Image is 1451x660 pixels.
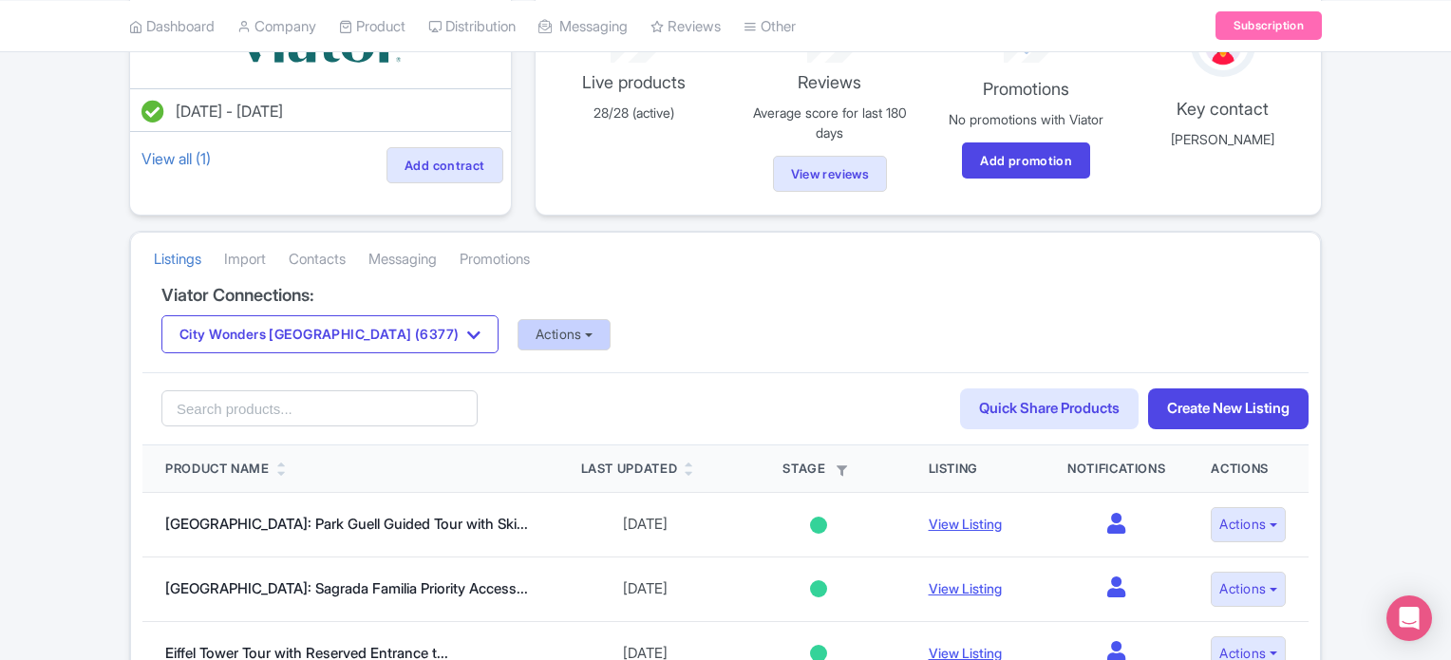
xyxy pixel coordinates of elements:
input: Search products... [161,390,478,426]
button: Actions [1211,572,1286,607]
span: [DATE] - [DATE] [176,102,283,121]
i: Filter by stage [837,465,847,476]
p: 28/28 (active) [547,103,721,123]
a: Listings [154,234,201,286]
button: Actions [1211,507,1286,542]
th: Actions [1188,445,1309,493]
p: No promotions with Viator [939,109,1113,129]
a: Import [224,234,266,286]
p: Key contact [1136,96,1310,122]
div: Product Name [165,460,270,479]
a: View Listing [929,516,1002,532]
button: Actions [518,319,612,350]
a: Add contract [386,147,503,183]
p: Reviews [743,69,916,95]
td: [DATE] [558,493,732,557]
p: Promotions [939,76,1113,102]
a: Contacts [289,234,346,286]
button: City Wonders [GEOGRAPHIC_DATA] (6377) [161,315,499,353]
a: [GEOGRAPHIC_DATA]: Park Guell Guided Tour with Ski... [165,515,528,533]
a: View all (1) [138,145,215,172]
th: Listing [906,445,1045,493]
a: Add promotion [962,142,1090,179]
td: [DATE] [558,556,732,621]
a: Create New Listing [1148,388,1309,429]
a: Messaging [368,234,437,286]
h4: Viator Connections: [161,286,1290,305]
a: Quick Share Products [960,388,1139,429]
div: Open Intercom Messenger [1386,595,1432,641]
a: View Listing [929,580,1002,596]
p: Average score for last 180 days [743,103,916,142]
a: View reviews [773,156,888,192]
div: Stage [755,460,883,479]
a: Subscription [1215,11,1322,40]
p: Live products [547,69,721,95]
p: [PERSON_NAME] [1136,129,1310,149]
a: Promotions [460,234,530,286]
th: Notifications [1045,445,1188,493]
a: [GEOGRAPHIC_DATA]: Sagrada Familia Priority Access... [165,579,528,597]
div: Last Updated [581,460,678,479]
